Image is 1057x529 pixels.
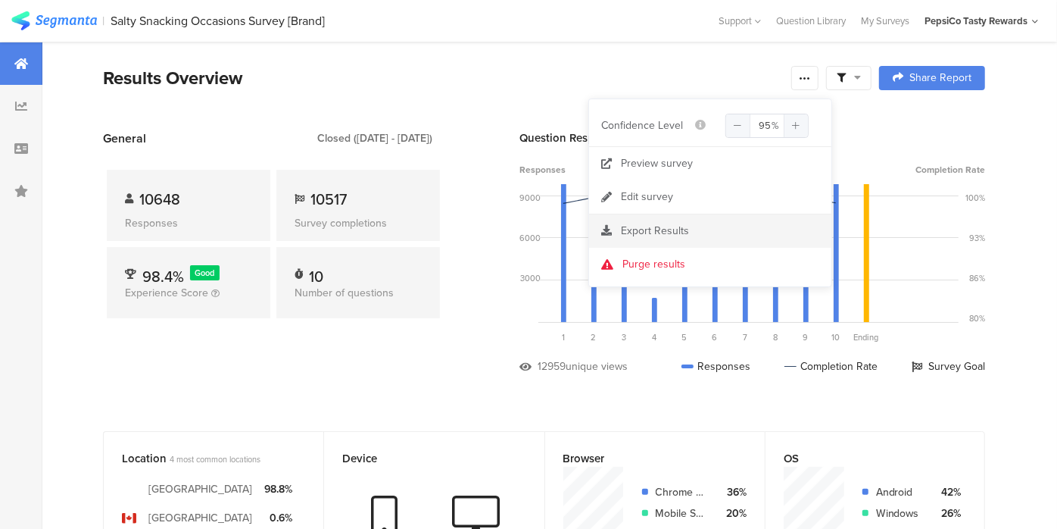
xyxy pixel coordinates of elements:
div: Chrome Mobile [656,484,708,500]
span: Experience Score [125,285,208,301]
div: | [103,12,105,30]
div: Ending [851,331,881,343]
div: 100% [965,192,985,204]
span: % [772,118,779,133]
input: Confidence Level [725,114,809,138]
div: Edit survey [621,189,673,205]
div: Survey completions [295,215,422,231]
div: Support [719,9,761,33]
div: Mobile Safari [656,506,708,521]
span: 3 [622,331,626,343]
span: Completion Rate [915,163,985,177]
span: 9 [803,331,809,343]
div: Purge results [622,257,685,272]
span: 2 [591,331,597,343]
span: 5 [682,331,688,343]
div: Completion Rate [784,358,878,374]
div: Preview survey [621,156,693,171]
div: Salty Snacking Occasions Survey [Brand] [111,14,326,28]
div: 26% [935,506,962,521]
span: 8 [773,331,778,343]
div: 0.6% [264,510,292,526]
div: 9000 [519,192,541,204]
div: unique views [566,358,628,374]
span: Confidence Level [601,117,683,133]
div: Browser [563,450,722,467]
span: 10648 [139,188,180,211]
span: 10 [832,331,840,343]
div: 3000 [520,272,541,284]
div: Device [342,450,500,467]
span: 98.4% [142,265,184,288]
div: Responses [681,358,750,374]
span: 7 [743,331,747,343]
span: Responses [519,163,566,177]
div: 36% [720,484,747,500]
span: Number of questions [295,285,394,301]
div: Results Overview [103,64,784,92]
div: Survey Goal [912,358,985,374]
div: 10 [309,265,323,280]
a: My Surveys [853,14,917,28]
span: Share Report [909,73,971,83]
div: 98.8% [264,481,292,497]
div: PepsiCo Tasty Rewards [924,14,1027,28]
span: Good [195,267,215,279]
div: Responses [125,215,252,231]
span: 6 [712,331,718,343]
span: 1 [562,331,565,343]
span: 4 most common locations [170,453,260,465]
div: 80% [969,312,985,324]
div: OS [784,450,941,467]
div: 93% [969,232,985,244]
div: 12959 [538,358,566,374]
div: Closed ([DATE] - [DATE]) [317,130,432,146]
a: Question Library [769,14,853,28]
div: Windows [876,506,923,521]
span: 4 [652,331,656,343]
div: [GEOGRAPHIC_DATA] [148,481,252,497]
div: 6000 [519,232,541,244]
div: 42% [935,484,962,500]
div: [GEOGRAPHIC_DATA] [148,510,252,526]
span: General [103,130,146,147]
div: Location [122,450,280,467]
div: 20% [720,506,747,521]
a: Preview survey [589,147,831,180]
img: segmanta logo [11,11,97,30]
a: Edit survey [589,180,831,214]
span: 10517 [310,188,347,211]
div: Android [876,484,923,500]
div: Question Response Dropoff [519,130,985,146]
div: 86% [969,272,985,284]
span: Export Results [621,223,689,239]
